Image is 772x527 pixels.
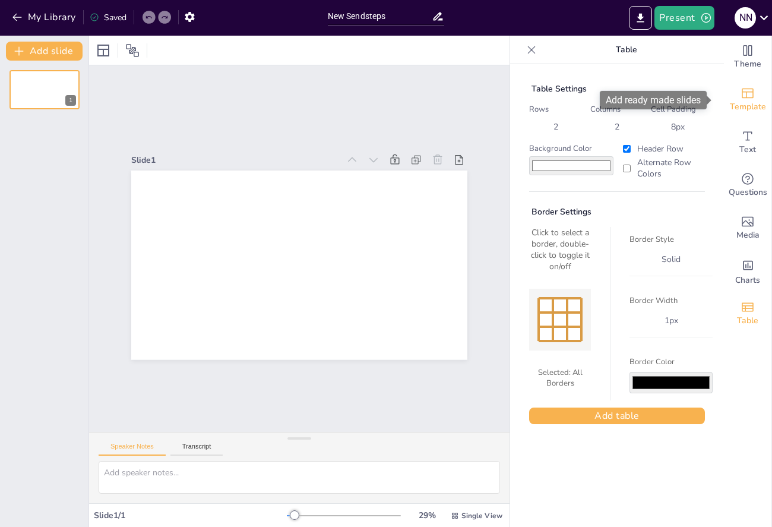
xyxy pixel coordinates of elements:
button: Add slide [6,42,83,61]
div: Click to select a border, double-click to toggle it on/off [529,227,591,272]
input: Insert title [328,8,432,25]
p: Table [541,36,712,64]
div: Inner Vertical Borders (Double-click to toggle) [566,298,568,341]
span: Media [736,229,760,242]
div: Table Settings [529,83,705,94]
div: Saved [90,12,126,23]
div: Add images, graphics, shapes or video [724,207,771,250]
div: Right Border (Double-click to toggle) [580,298,583,341]
label: Border Color [629,356,713,367]
div: Inner Vertical Borders (Double-click to toggle) [552,298,554,341]
span: Charts [735,274,760,287]
div: N N [735,7,756,29]
input: Alternate Row Colors [623,165,631,172]
label: Columns [590,104,644,115]
label: Header Row [621,143,705,154]
label: Border Style [629,234,713,245]
div: 2 [610,121,624,132]
div: 1 [10,70,80,109]
div: Add text boxes [724,121,771,164]
button: Export to PowerPoint [629,6,652,30]
div: Add ready made slides [724,78,771,121]
button: My Library [9,8,81,27]
button: Add table [529,408,705,424]
span: Table [737,314,758,327]
label: Background Color [529,143,613,154]
div: Add ready made slides [600,91,707,109]
input: Header Row [623,145,631,153]
div: 29 % [413,510,441,521]
div: Add a table [724,292,771,335]
span: Questions [729,186,767,199]
div: Bottom Border (Double-click to toggle) [539,340,581,342]
label: Rows [529,104,583,115]
label: Cell Padding [651,104,705,115]
button: Present [654,6,714,30]
div: 1 [65,95,76,106]
div: Slide 1 / 1 [94,510,287,521]
span: Theme [734,58,761,71]
span: Template [730,100,766,113]
button: N N [735,6,756,30]
button: Transcript [170,443,223,456]
div: 2 [549,121,563,132]
div: Add charts and graphs [724,250,771,292]
div: 8 px [666,121,689,132]
span: Single View [461,511,502,520]
div: Top Border (Double-click to toggle) [539,297,581,299]
div: Layout [94,41,113,60]
div: solid [654,251,688,267]
div: Left Border (Double-click to toggle) [537,298,540,341]
div: Inner Horizontal Borders (Double-click to toggle) [539,311,581,314]
div: 1 px [657,313,685,329]
div: Get real-time input from your audience [724,164,771,207]
label: Alternate Row Colors [621,157,705,179]
div: Border Settings [529,206,705,217]
label: Border Width [629,295,713,306]
div: Change the overall theme [724,36,771,78]
span: Position [125,43,140,58]
div: Selected: All Borders [529,362,591,393]
div: Slide 1 [131,154,339,166]
button: Speaker Notes [99,443,166,456]
div: Inner Horizontal Borders (Double-click to toggle) [539,326,581,328]
span: Text [739,143,756,156]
